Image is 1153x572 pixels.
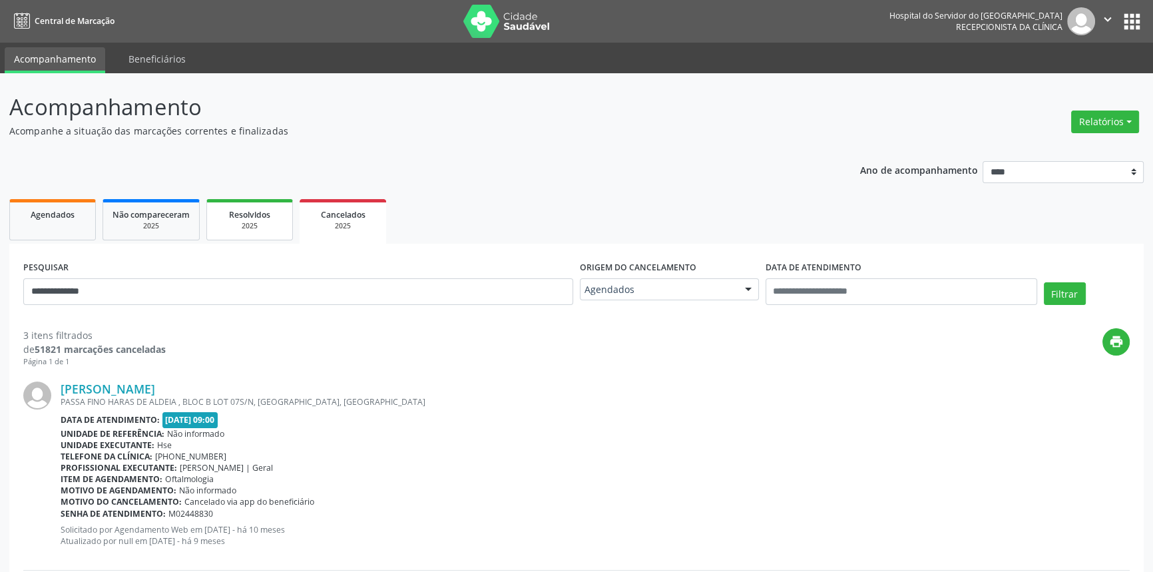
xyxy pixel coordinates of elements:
button: apps [1120,10,1144,33]
i:  [1100,12,1115,27]
span: Agendados [584,283,732,296]
a: Central de Marcação [9,10,115,32]
div: de [23,342,166,356]
a: Beneficiários [119,47,195,71]
span: Cancelado via app do beneficiário [184,496,314,507]
b: Unidade executante: [61,439,154,451]
p: Acompanhe a situação das marcações correntes e finalizadas [9,124,804,138]
div: 2025 [309,221,377,231]
div: Hospital do Servidor do [GEOGRAPHIC_DATA] [889,10,1062,21]
b: Data de atendimento: [61,414,160,426]
a: Acompanhamento [5,47,105,73]
span: Cancelados [321,209,365,220]
label: PESQUISAR [23,258,69,278]
span: [PERSON_NAME] | Geral [180,462,273,473]
button: Relatórios [1071,111,1139,133]
span: Não informado [167,428,224,439]
div: Página 1 de 1 [23,356,166,368]
span: Não informado [179,485,236,496]
label: Origem do cancelamento [580,258,696,278]
b: Motivo de agendamento: [61,485,176,496]
strong: 51821 marcações canceladas [35,343,166,356]
a: [PERSON_NAME] [61,382,155,396]
b: Motivo do cancelamento: [61,496,182,507]
span: Não compareceram [113,209,190,220]
img: img [1067,7,1095,35]
span: [PHONE_NUMBER] [155,451,226,462]
button: Filtrar [1044,282,1086,305]
img: img [23,382,51,410]
p: Ano de acompanhamento [860,161,978,178]
p: Acompanhamento [9,91,804,124]
span: M02448830 [168,508,213,519]
div: 2025 [113,221,190,231]
span: Oftalmologia [165,473,214,485]
b: Item de agendamento: [61,473,162,485]
b: Senha de atendimento: [61,508,166,519]
span: Resolvidos [229,209,270,220]
div: PASSA FINO HARAS DE ALDEIA , BLOC B LOT 07S/N, [GEOGRAPHIC_DATA], [GEOGRAPHIC_DATA] [61,396,1130,408]
i: print [1109,334,1124,349]
b: Telefone da clínica: [61,451,152,462]
span: Agendados [31,209,75,220]
b: Unidade de referência: [61,428,164,439]
label: DATA DE ATENDIMENTO [766,258,861,278]
div: 3 itens filtrados [23,328,166,342]
div: 2025 [216,221,283,231]
b: Profissional executante: [61,462,177,473]
button:  [1095,7,1120,35]
span: [DATE] 09:00 [162,412,218,428]
span: Recepcionista da clínica [956,21,1062,33]
p: Solicitado por Agendamento Web em [DATE] - há 10 meses Atualizado por null em [DATE] - há 9 meses [61,524,1130,547]
span: Hse [157,439,172,451]
button: print [1102,328,1130,356]
span: Central de Marcação [35,15,115,27]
